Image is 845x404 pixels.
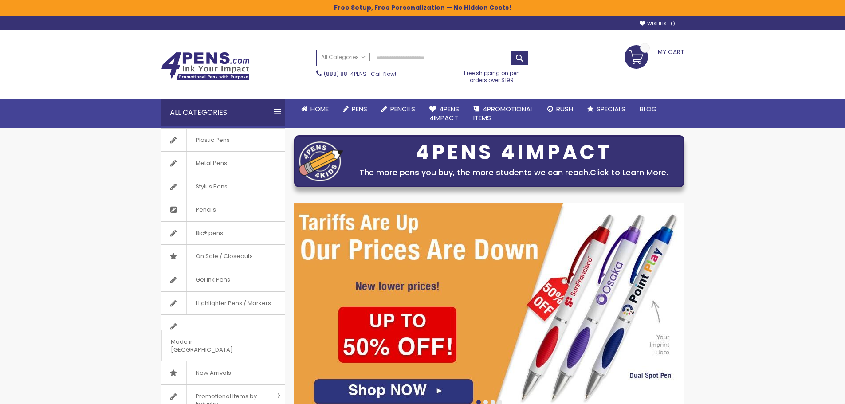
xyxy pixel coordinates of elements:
a: Bic® pens [161,222,285,245]
a: Wishlist [640,20,675,27]
span: Pencils [390,104,415,114]
span: Stylus Pens [186,175,236,198]
span: Made in [GEOGRAPHIC_DATA] [161,330,263,361]
a: Plastic Pens [161,129,285,152]
a: Home [294,99,336,119]
img: 4Pens Custom Pens and Promotional Products [161,52,250,80]
a: All Categories [317,50,370,65]
a: Pencils [374,99,422,119]
span: Home [310,104,329,114]
a: Pens [336,99,374,119]
a: (888) 88-4PENS [324,70,366,78]
span: Pens [352,104,367,114]
a: On Sale / Closeouts [161,245,285,268]
span: 4Pens 4impact [429,104,459,122]
a: Click to Learn More. [590,167,668,178]
a: Rush [540,99,580,119]
span: On Sale / Closeouts [186,245,262,268]
span: Gel Ink Pens [186,268,239,291]
a: Highlighter Pens / Markers [161,292,285,315]
span: - Call Now! [324,70,396,78]
span: Highlighter Pens / Markers [186,292,280,315]
span: Metal Pens [186,152,236,175]
span: 4PROMOTIONAL ITEMS [473,104,533,122]
img: four_pen_logo.png [299,141,343,181]
a: Made in [GEOGRAPHIC_DATA] [161,315,285,361]
a: Pencils [161,198,285,221]
span: New Arrivals [186,361,240,384]
a: Specials [580,99,633,119]
a: 4PROMOTIONALITEMS [466,99,540,128]
span: Rush [556,104,573,114]
a: Metal Pens [161,152,285,175]
div: All Categories [161,99,285,126]
div: 4PENS 4IMPACT [348,143,680,162]
a: Gel Ink Pens [161,268,285,291]
a: New Arrivals [161,361,285,384]
span: All Categories [321,54,366,61]
span: Bic® pens [186,222,232,245]
a: Stylus Pens [161,175,285,198]
span: Pencils [186,198,225,221]
div: Free shipping on pen orders over $199 [455,66,529,84]
a: Blog [633,99,664,119]
span: Specials [597,104,625,114]
div: The more pens you buy, the more students we can reach. [348,166,680,179]
span: Plastic Pens [186,129,239,152]
span: Blog [640,104,657,114]
a: 4Pens4impact [422,99,466,128]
